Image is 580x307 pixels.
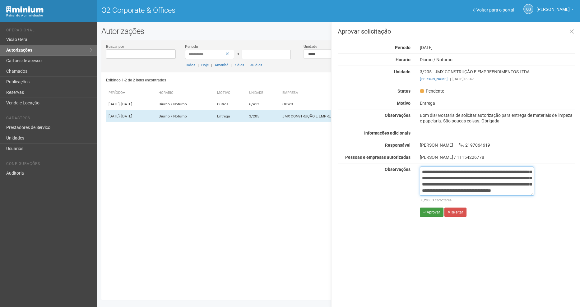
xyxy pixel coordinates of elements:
strong: Responsável [385,143,411,148]
div: Bom dia! Gostaria de solicitar autorização para entrega de materiais de limpeza e papelaria. São ... [415,112,580,124]
span: | [247,63,248,67]
span: | [231,63,232,67]
a: [PERSON_NAME] [536,8,574,13]
a: 30 dias [250,63,262,67]
strong: Status [397,89,411,94]
div: Painel do Administrador [6,13,92,18]
strong: Horário [396,57,411,62]
label: Período [185,44,198,49]
td: 3/205 [247,110,280,122]
div: 3/205 - JMX CONSTRUÇÃO E EMPREENDIMENTOS LTDA [415,69,580,82]
td: Outros [215,98,247,110]
span: | [211,63,212,67]
div: /2000 caracteres [421,197,532,203]
a: Voltar para o portal [473,7,514,12]
th: Motivo [215,88,247,98]
td: Entrega [215,110,247,122]
h1: O2 Corporate & Offices [101,6,334,14]
td: Diurno / Noturno [156,98,215,110]
a: Hoje [201,63,209,67]
th: Unidade [247,88,280,98]
li: Operacional [6,28,92,34]
strong: Unidade [394,69,411,74]
strong: Observações [385,113,411,118]
td: [DATE] [106,110,156,122]
h3: Aprovar solicitação [338,28,575,34]
span: Gabriela Souza [536,1,570,12]
th: Empresa [280,88,430,98]
strong: Observações [385,167,411,172]
h2: Autorizações [101,26,575,36]
a: GS [523,4,533,14]
td: JMX CONSTRUÇÃO E EMPREENDIMENTOS LTDA [280,110,430,122]
span: | [198,63,199,67]
span: a [237,51,239,56]
a: Todos [185,63,195,67]
span: 0 [421,198,424,202]
img: Minium [6,6,44,13]
td: [DATE] [106,98,156,110]
td: CPWS [280,98,430,110]
th: Horário [156,88,215,98]
li: Cadastros [6,116,92,122]
a: 7 dias [234,63,244,67]
div: Exibindo 1-2 de 2 itens encontrados [106,76,336,85]
td: 6/413 [247,98,280,110]
div: [DATE] [415,45,580,50]
strong: Pessoas e empresas autorizadas [345,155,411,160]
button: Rejeitar [444,208,466,217]
strong: Motivo [397,101,411,106]
a: Fechar [565,25,578,39]
span: Pendente [420,88,444,94]
span: - [DATE] [119,114,132,118]
div: Diurno / Noturno [415,57,580,62]
a: [PERSON_NAME] [420,77,448,81]
th: Período [106,88,156,98]
td: Diurno / Noturno [156,110,215,122]
div: [DATE] 09:47 [420,76,575,82]
span: | [450,77,451,81]
strong: Período [395,45,411,50]
button: Aprovar [420,208,443,217]
label: Buscar por [106,44,124,49]
a: Amanhã [215,63,228,67]
label: Unidade [304,44,317,49]
span: - [DATE] [119,102,132,106]
div: [PERSON_NAME] / 11154226778 [420,154,575,160]
strong: Informações adicionais [364,131,411,135]
div: Entrega [415,100,580,106]
div: [PERSON_NAME] 2197064619 [415,142,580,148]
li: Configurações [6,162,92,168]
